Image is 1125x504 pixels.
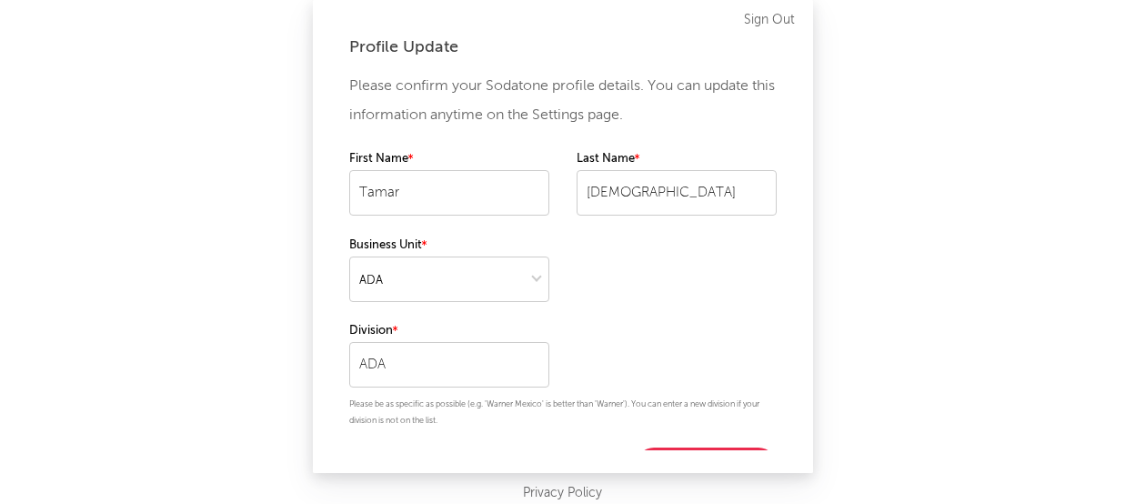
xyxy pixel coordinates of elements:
[349,170,549,216] input: Your first name
[577,170,777,216] input: Your last name
[349,148,549,170] label: First Name
[349,72,777,130] p: Please confirm your Sodatone profile details. You can update this information anytime on the Sett...
[636,448,777,484] button: Next
[744,9,795,31] a: Sign Out
[577,148,777,170] label: Last Name
[349,36,777,58] div: Profile Update
[349,342,549,388] input: Your division
[523,482,602,504] a: Privacy Policy
[349,320,549,342] label: Division
[349,397,777,429] p: Please be as specific as possible (e.g. 'Warner Mexico' is better than 'Warner'). You can enter a...
[349,235,549,257] label: Business Unit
